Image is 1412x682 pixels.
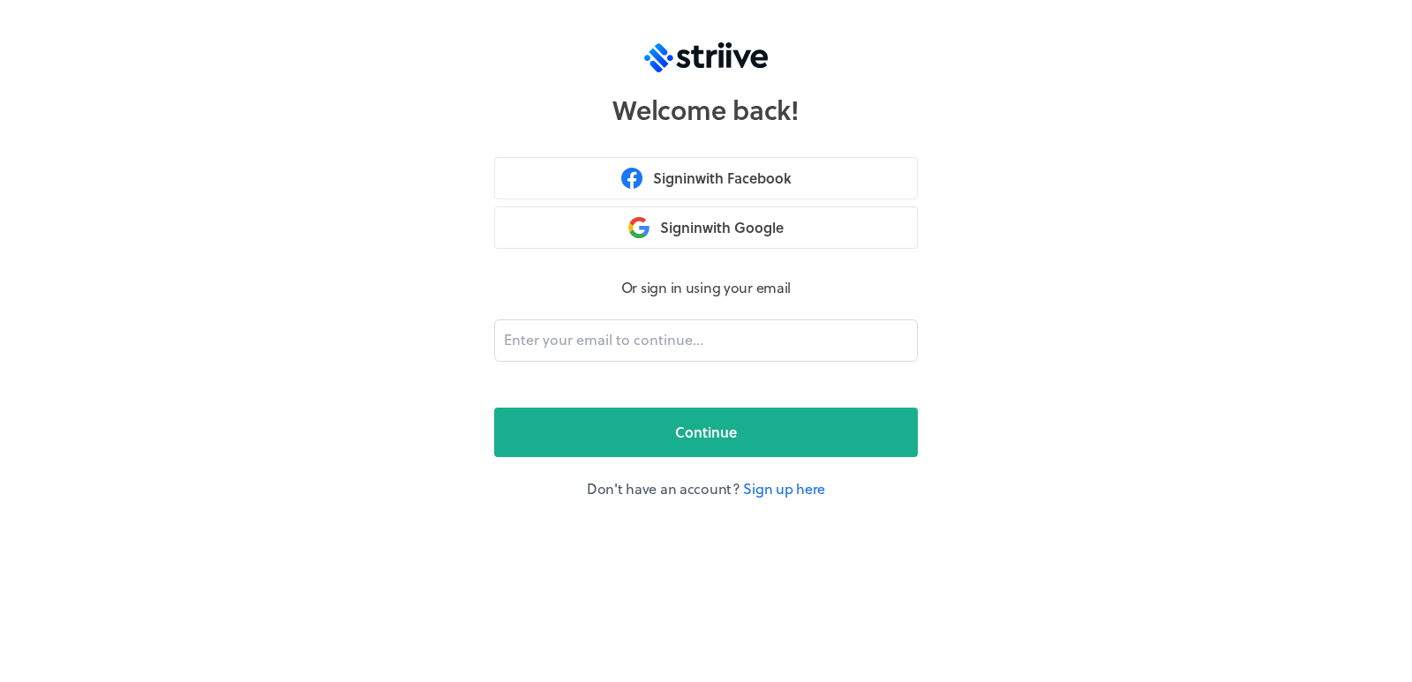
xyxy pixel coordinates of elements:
[494,206,918,249] button: Signinwith Google
[494,408,918,457] button: Continue
[494,277,918,298] p: Or sign in using your email
[644,42,768,72] img: logo-trans.svg
[612,94,799,125] h1: Welcome back!
[494,319,918,362] input: Enter your email to continue...
[743,478,825,498] a: Sign up here
[494,478,918,499] p: Don't have an account?
[494,157,918,199] button: Signinwith Facebook
[675,422,737,443] span: Continue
